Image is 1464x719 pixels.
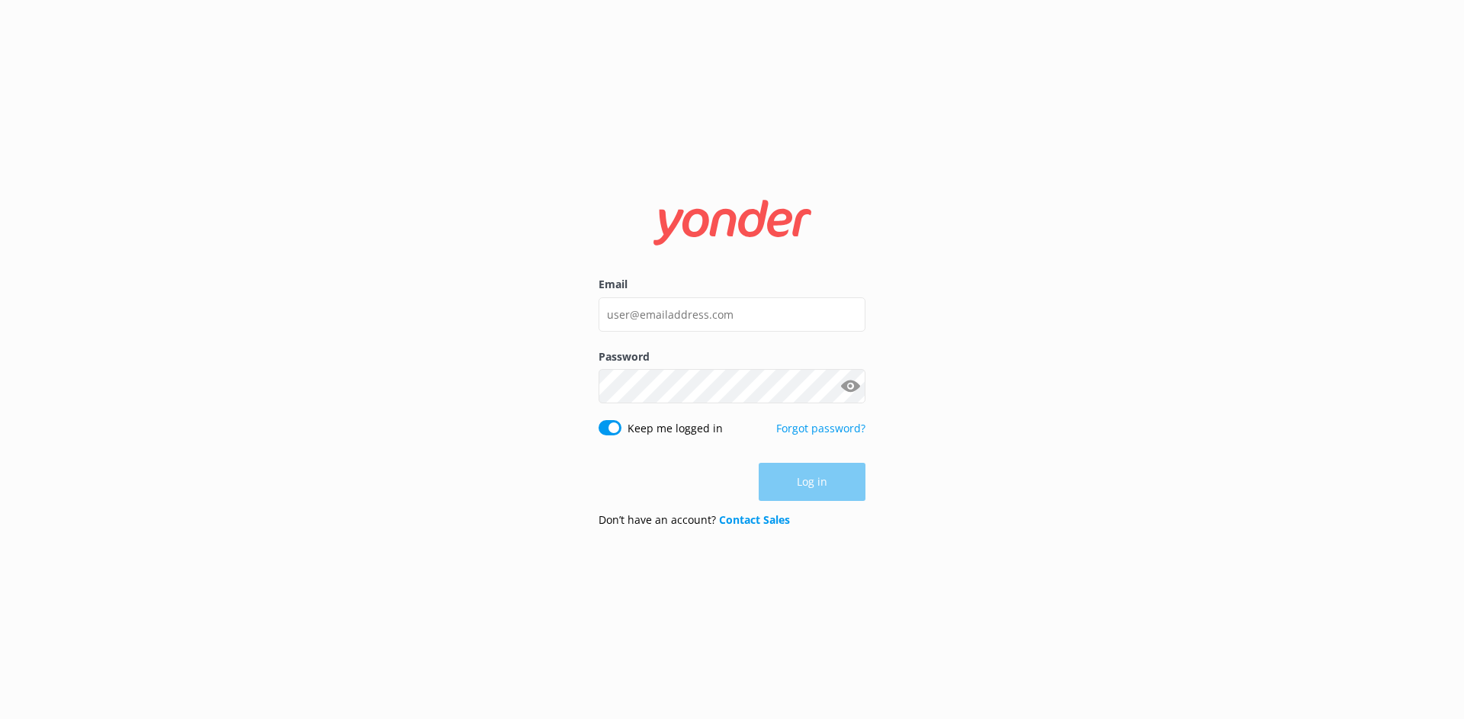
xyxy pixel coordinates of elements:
[628,420,723,437] label: Keep me logged in
[719,512,790,527] a: Contact Sales
[599,348,865,365] label: Password
[776,421,865,435] a: Forgot password?
[599,297,865,332] input: user@emailaddress.com
[599,276,865,293] label: Email
[599,512,790,528] p: Don’t have an account?
[835,371,865,402] button: Show password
